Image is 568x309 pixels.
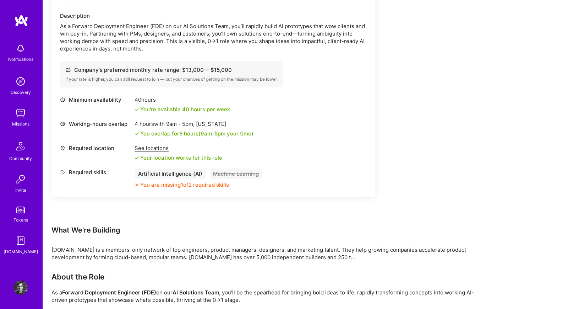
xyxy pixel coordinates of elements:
[13,74,28,89] img: discovery
[65,76,278,82] div: If your rate is higher, you can still request to join — but your chances of getting on the missio...
[13,106,28,120] img: teamwork
[60,120,131,128] div: Working-hours overlap
[62,289,156,296] strong: Forward Deployment Engineer (FDE)
[11,89,31,96] div: Discovery
[60,97,65,102] i: icon Clock
[135,154,222,161] div: Your location works for this role
[60,144,131,152] div: Required location
[12,281,29,295] a: User Avatar
[135,96,230,103] div: 40 hours
[51,246,477,261] div: [DOMAIN_NAME] is a members-only network of top engineers, product managers, designers, and market...
[14,14,28,27] img: logo
[135,144,222,152] div: See locations
[201,130,225,137] span: 9am - 5pm
[60,145,65,151] i: icon Location
[51,272,104,281] strong: About the Role
[65,66,278,74] div: Company's preferred monthly rate range: $ 13,000 — $ 15,000
[8,55,33,63] div: Notifications
[16,207,25,213] img: tokens
[173,289,219,296] strong: AI Solutions Team
[140,181,229,188] div: You are missing 1 of 2 required skills
[165,121,196,127] span: 9am - 5pm ,
[13,172,28,186] img: Invite
[135,120,253,128] div: 4 hours with [US_STATE]
[65,67,71,73] i: icon Cash
[135,107,139,112] i: icon Check
[60,169,131,176] div: Required skills
[135,183,139,187] i: icon CloseOrange
[51,225,477,235] div: What We're Building
[209,169,262,179] div: Machine Learning
[9,155,32,162] div: Community
[51,289,477,304] p: As a on our , you’ll be the spearhead for bringing bold ideas to life, rapidly transforming conce...
[135,169,206,179] div: Artificial Intelligence (AI)
[13,281,28,295] img: User Avatar
[60,170,65,175] i: icon Tag
[60,121,65,127] i: icon World
[15,186,26,194] div: Invite
[12,138,29,155] img: Community
[12,120,29,128] div: Missions
[4,248,38,255] div: [DOMAIN_NAME]
[60,12,367,20] div: Description
[60,96,131,103] div: Minimum availability
[135,156,139,160] i: icon Check
[60,22,367,52] div: As a Forward Deployment Engineer (FDE) on our AI Solutions Team, you’ll rapidly build AI prototyp...
[135,132,139,136] i: icon Check
[140,130,253,137] div: You overlap for 8 hours ( your time)
[13,41,28,55] img: bell
[135,106,230,113] div: You're available 40 hours per week
[13,234,28,248] img: guide book
[13,216,28,224] div: Tokens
